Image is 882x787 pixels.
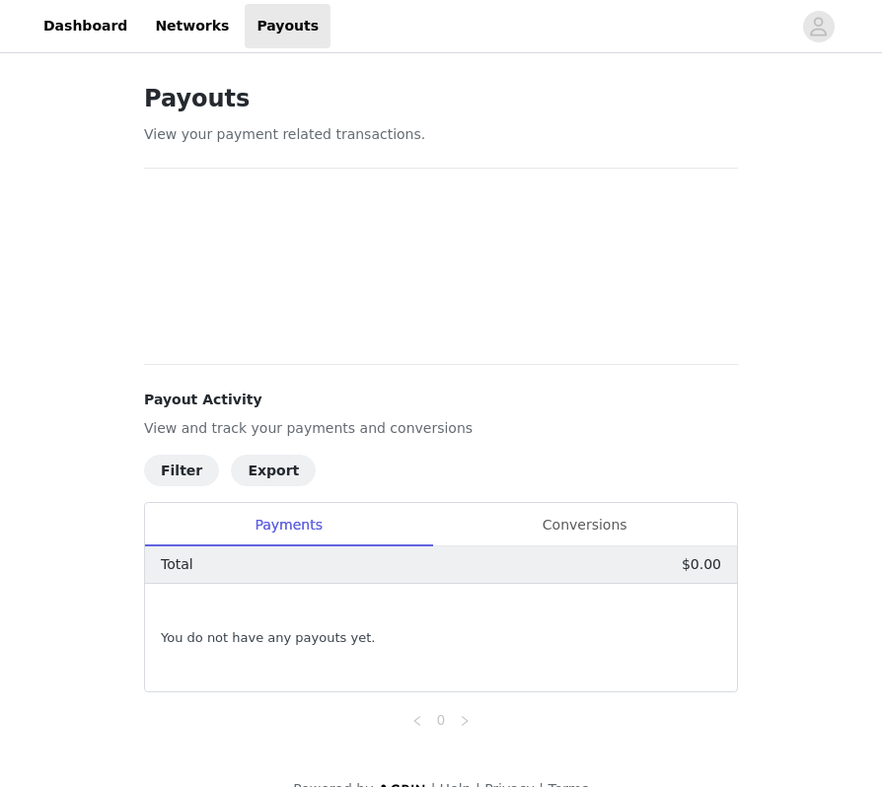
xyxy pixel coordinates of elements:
span: You do not have any payouts yet. [161,628,375,648]
p: View and track your payments and conversions [144,418,738,439]
button: Filter [144,455,219,486]
h1: Payouts [144,81,738,116]
p: View your payment related transactions. [144,124,738,145]
a: Payouts [245,4,331,48]
a: Networks [143,4,241,48]
p: Total [161,554,193,575]
li: Next Page [453,708,477,732]
i: icon: right [459,715,471,727]
button: Export [231,455,316,486]
li: Previous Page [405,708,429,732]
li: 0 [429,708,453,732]
div: Payments [145,503,432,547]
p: $0.00 [682,554,721,575]
div: Conversions [432,503,737,547]
i: icon: left [411,715,423,727]
div: avatar [809,11,828,42]
a: Dashboard [32,4,139,48]
h4: Payout Activity [144,390,738,410]
a: 0 [430,709,452,731]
